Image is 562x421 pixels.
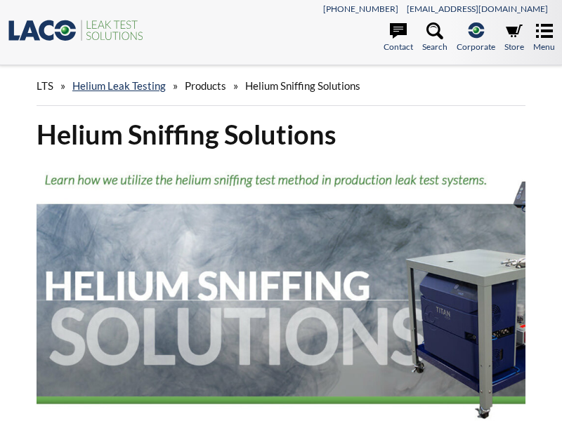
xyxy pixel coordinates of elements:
[37,66,525,106] div: » » »
[323,4,398,14] a: [PHONE_NUMBER]
[533,22,555,53] a: Menu
[407,4,548,14] a: [EMAIL_ADDRESS][DOMAIN_NAME]
[422,22,447,53] a: Search
[185,79,226,92] span: Products
[384,22,413,53] a: Contact
[72,79,166,92] a: Helium Leak Testing
[245,79,360,92] span: Helium Sniffing Solutions
[37,79,53,92] span: LTS
[457,40,495,53] span: Corporate
[37,117,525,152] h1: Helium Sniffing Solutions
[504,22,524,53] a: Store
